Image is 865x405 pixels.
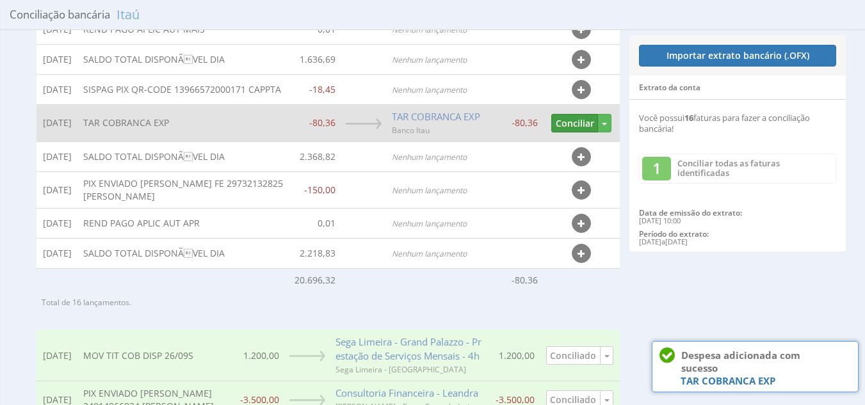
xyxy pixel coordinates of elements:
b: 16 [684,112,693,123]
td: SALDO TOTAL DISPONÃVEL DIA [78,44,289,74]
span: Sega Limeira - [GEOGRAPHIC_DATA] [335,364,466,375]
div: Data de emissão do extrato: [639,209,836,217]
td: 0,01 [289,209,341,239]
span: Banco Itau [392,125,430,136]
td: -80,36 [506,269,543,292]
td: SALDO TOTAL DISPONÃVEL DIA [78,142,289,172]
span: Extrato da conta [639,82,700,93]
i: Nenhum lançamento [392,84,467,95]
td: -150,00 [289,172,341,209]
td: REND PAGO APLIC AUT APR [78,209,289,239]
div: 1 [642,157,671,180]
div: Conciliar todas as faturas identificadas [677,159,833,179]
i: Nenhum lançamento [392,152,467,163]
i: Nenhum lançamento [392,24,467,35]
td: [DATE] [36,172,78,209]
button: Importar extrato bancário (.OFX) [639,45,836,67]
caption: Total de 16 lançamentos. [36,292,620,313]
a: Sega Limeira - Grand Palazzo - Prestação de Serviços Mensais - 4h [335,335,481,361]
button: Conciliar [551,114,598,132]
td: TAR COBRANCA EXP [78,104,289,141]
span: 1.200,00 [499,349,535,361]
a: TAR COBRANCA EXP [392,110,480,123]
td: [DATE] [36,74,78,104]
strong: Despesa adicionada com sucesso [681,349,800,387]
span: Você possui faturas para fazer a conciliação bancária! [639,112,810,134]
i: Nenhum lançamento [392,185,467,196]
td: [DATE] [36,44,78,74]
i: Nenhum lançamento [392,248,467,259]
td: -80,36 [289,104,341,141]
img: seta-reconciliation.png [346,118,382,129]
td: [DATE] [36,330,78,381]
td: -18,45 [289,74,341,104]
a: Consultoria Financeira - Leandra [335,386,478,399]
span: Itaú [117,2,140,28]
i: Nenhum lançamento [392,54,467,65]
span: [DATE] [639,237,661,246]
span: -80,36 [512,116,538,129]
div: [DATE] 10:00 [639,217,836,224]
td: [DATE] [36,142,78,172]
img: seta-reconciliation.png [289,351,325,361]
span: Conciliação bancária [10,7,110,22]
button: Conciliado [546,346,601,365]
td: [DATE] [36,209,78,239]
td: 20.696,32 [289,269,341,292]
td: 2.368,82 [289,142,341,172]
a: TAR COBRANCA EXP [681,374,775,387]
td: [DATE] [36,239,78,269]
td: SISPAG PIX QR-CODE 13966572000171 CAPPTA [78,74,289,104]
div: Período do extrato: [639,230,836,238]
td: PIX ENVIADO [PERSON_NAME] FE 29732132825 [PERSON_NAME] [78,172,289,209]
td: 1.636,69 [289,44,341,74]
td: [DATE] [36,104,78,141]
span: [DATE] [665,237,688,246]
td: SALDO TOTAL DISPONÃVEL DIA [78,239,289,269]
td: MOV TIT COB DISP 26/09S [78,330,235,381]
td: 2.218,83 [289,239,341,269]
div: a [639,238,836,245]
td: 1.200,00 [235,330,284,381]
i: Nenhum lançamento [392,218,467,229]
